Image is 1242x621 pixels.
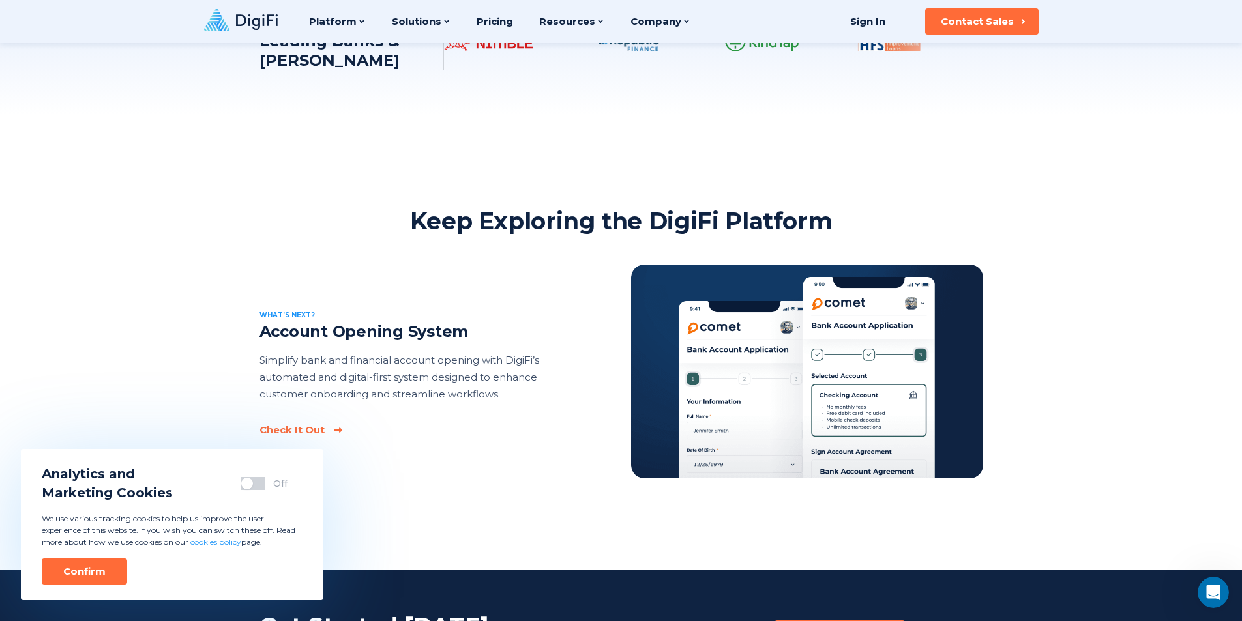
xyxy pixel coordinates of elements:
a: Check It Out [259,424,583,437]
div: Check It Out [259,424,325,437]
div: What’s next? [259,306,583,322]
div: Contact Sales [941,15,1014,28]
a: Sign In [835,8,902,35]
h2: Keep Exploring the DigiFi Platform [410,206,833,236]
span: Analytics and [42,465,173,484]
img: Account Opening System Preview [631,265,983,478]
span: Marketing Cookies [42,484,173,502]
a: cookies policy [190,537,241,547]
div: Off [273,477,288,490]
iframe: Intercom live chat [1198,577,1229,608]
p: Simplify bank and financial account opening with DigiFi’s automated and digital-first system desi... [259,352,583,403]
div: Confirm [63,565,106,578]
button: Contact Sales [925,8,1039,35]
button: Confirm [42,558,127,585]
h2: Account Opening System [259,322,583,341]
p: We use various tracking cookies to help us improve the user experience of this website. If you wi... [42,513,303,548]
